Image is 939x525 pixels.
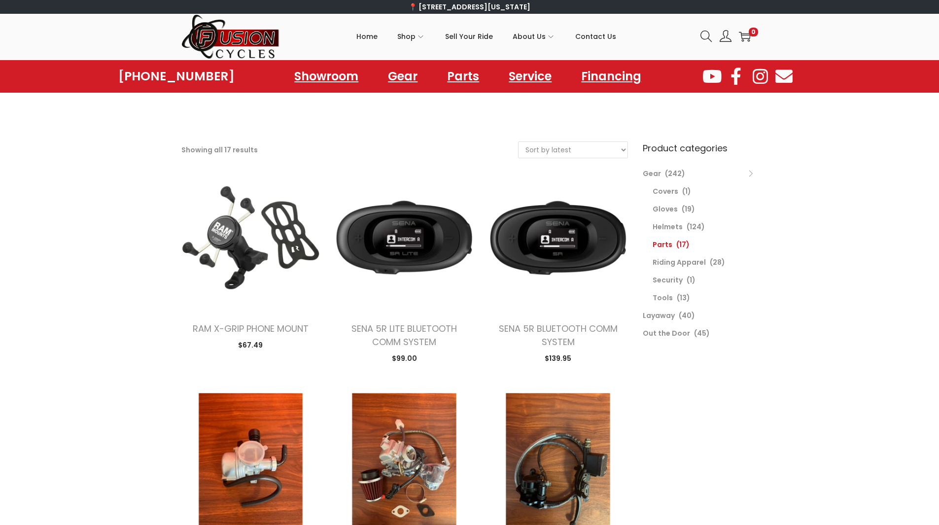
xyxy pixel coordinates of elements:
[378,65,427,88] a: Gear
[284,65,651,88] nav: Menu
[351,322,457,348] a: SENA 5R LITE BLUETOOTH COMM SYSTEM
[676,240,690,249] span: (17)
[284,65,368,88] a: Showroom
[653,293,673,303] a: Tools
[488,168,627,307] img: Product image
[519,142,627,158] select: Shop order
[181,168,320,307] img: Product image
[643,141,758,155] h6: Product categories
[694,328,710,338] span: (45)
[499,322,618,348] a: SENA 5R BLUETOOTH COMM SYSTEM
[643,169,661,178] a: Gear
[653,240,672,249] a: Parts
[677,293,690,303] span: (13)
[653,186,678,196] a: Covers
[499,65,561,88] a: Service
[653,257,706,267] a: Riding Apparel
[653,222,683,232] a: Helmets
[575,14,616,59] a: Contact Us
[118,70,235,83] a: [PHONE_NUMBER]
[739,31,751,42] a: 0
[665,169,685,178] span: (242)
[513,14,556,59] a: About Us
[193,322,309,335] a: RAM X-GRIP PHONE MOUNT
[445,14,493,59] a: Sell Your Ride
[682,204,695,214] span: (19)
[392,353,396,363] span: $
[513,24,546,49] span: About Us
[356,14,378,59] a: Home
[687,222,705,232] span: (124)
[238,340,243,350] span: $
[238,340,263,350] span: 67.49
[397,14,425,59] a: Shop
[643,311,675,320] a: Layaway
[356,24,378,49] span: Home
[335,168,474,307] img: Product image
[437,65,489,88] a: Parts
[181,14,280,60] img: Woostify retina logo
[571,65,651,88] a: Financing
[181,143,258,157] p: Showing all 17 results
[682,186,691,196] span: (1)
[397,24,416,49] span: Shop
[687,275,696,285] span: (1)
[545,353,549,363] span: $
[545,353,571,363] span: 139.95
[643,328,690,338] a: Out the Door
[653,204,678,214] a: Gloves
[710,257,725,267] span: (28)
[679,311,695,320] span: (40)
[409,2,530,12] a: 📍 [STREET_ADDRESS][US_STATE]
[653,275,683,285] a: Security
[445,24,493,49] span: Sell Your Ride
[392,353,417,363] span: 99.00
[280,14,693,59] nav: Primary navigation
[575,24,616,49] span: Contact Us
